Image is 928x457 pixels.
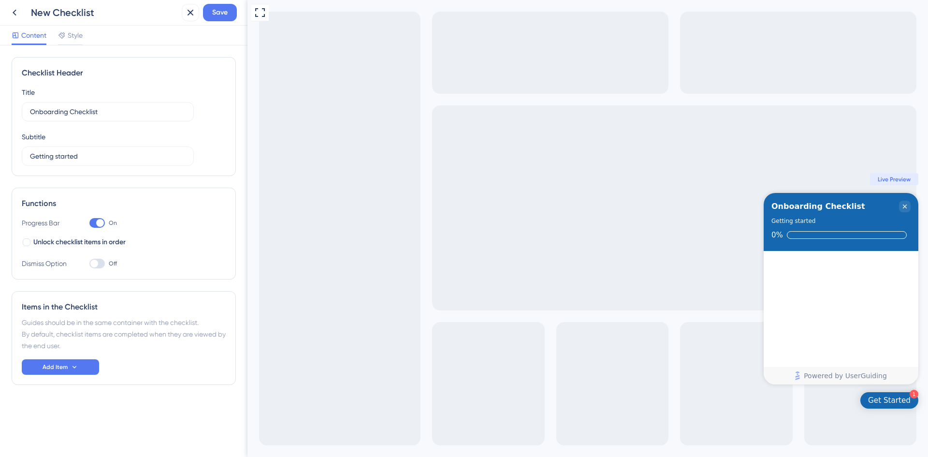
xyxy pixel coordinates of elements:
div: Progress Bar [22,217,70,229]
div: Checklist Header [22,67,226,79]
div: Checklist Container [516,193,671,384]
span: Content [21,29,46,41]
div: Dismiss Option [22,258,70,269]
div: 0% [524,231,536,239]
img: launcher-image-alternative-text [3,6,20,23]
input: Header 2 [30,151,186,162]
span: Live Preview [630,176,663,183]
span: Style [68,29,83,41]
div: Checklist items [516,251,671,366]
div: Guides should be in the same container with the checklist. By default, checklist items are comple... [22,317,226,352]
div: Functions [22,198,226,209]
span: Unlock checklist items in order [33,236,126,248]
span: Add Item [43,363,68,371]
input: Header 1 [30,106,186,117]
div: Subtitle [22,131,45,143]
div: Close Checklist [652,201,663,212]
div: Checklist progress: 0% [524,231,663,239]
span: On [109,219,117,227]
button: Add Item [22,359,99,375]
div: Items in the Checklist [22,301,226,313]
div: Get Started [621,396,663,405]
span: Off [109,260,117,267]
div: 1 [662,390,671,398]
div: Title [22,87,35,98]
button: Save [203,4,237,21]
div: Onboarding Checklist [524,201,618,212]
div: Getting started [524,216,568,226]
div: Footer [516,367,671,384]
span: Powered by UserGuiding [556,370,639,382]
div: Open Get Started checklist, remaining modules: 1 [613,392,671,409]
div: New Checklist [31,6,178,19]
span: Save [212,7,228,18]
